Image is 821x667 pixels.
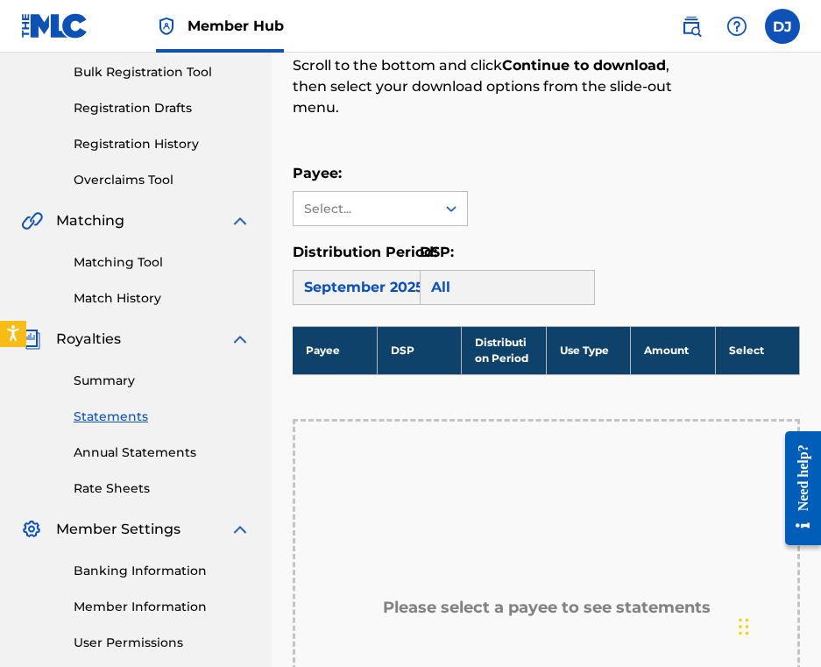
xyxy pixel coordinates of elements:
a: Registration Drafts [74,99,251,117]
img: Matching [21,210,43,231]
a: Public Search [674,9,709,44]
span: Member Hub [188,16,284,36]
div: Help [719,9,754,44]
strong: Continue to download [502,57,666,74]
img: expand [230,210,251,231]
th: Use Type [546,326,630,374]
img: expand [230,329,251,350]
th: Amount [631,326,715,374]
h5: Please select a payee to see statements [383,598,711,618]
a: Annual Statements [74,443,251,462]
a: Registration History [74,135,251,153]
th: Select [715,326,799,374]
img: search [681,16,702,37]
img: Top Rightsholder [156,16,177,37]
iframe: Resource Center [772,413,821,563]
a: Rate Sheets [74,479,251,498]
label: Distribution Period: [293,244,437,260]
a: Statements [74,408,251,426]
a: Bulk Registration Tool [74,63,251,82]
a: Summary [74,372,251,390]
a: Match History [74,289,251,308]
a: Banking Information [74,562,251,580]
label: DSP: [420,244,454,260]
div: Drag [739,600,749,653]
span: Member Settings [56,519,180,540]
th: DSP [377,326,461,374]
a: Member Information [74,598,251,616]
img: Member Settings [21,519,42,540]
p: Scroll to the bottom and click , then select your download options from the slide-out menu. [293,55,683,118]
iframe: Chat Widget [733,583,821,667]
a: Matching Tool [74,253,251,272]
img: MLC Logo [21,13,88,39]
div: Select... [304,200,423,218]
th: Payee [293,326,377,374]
img: help [726,16,747,37]
label: Payee: [293,165,342,181]
span: Royalties [56,329,121,350]
span: Matching [56,210,124,231]
img: Royalties [21,329,42,350]
a: Overclaims Tool [74,171,251,189]
th: Distribution Period [462,326,546,374]
a: User Permissions [74,634,251,652]
img: expand [230,519,251,540]
div: User Menu [765,9,800,44]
